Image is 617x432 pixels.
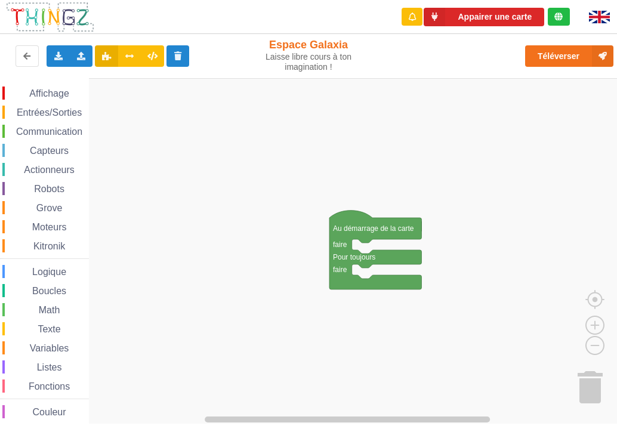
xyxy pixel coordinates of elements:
[27,381,72,391] span: Fonctions
[333,266,347,274] text: faire
[5,1,95,33] img: thingz_logo.png
[333,224,414,233] text: Au démarrage de la carte
[15,107,84,118] span: Entrées/Sorties
[37,305,62,315] span: Math
[22,165,76,175] span: Actionneurs
[333,240,347,249] text: faire
[258,38,359,72] div: Espace Galaxia
[31,407,68,417] span: Couleur
[333,253,375,261] text: Pour toujours
[14,126,84,137] span: Communication
[30,286,68,296] span: Boucles
[35,203,64,213] span: Grove
[36,324,62,334] span: Texte
[525,45,613,67] button: Téléverser
[32,241,67,251] span: Kitronik
[32,184,66,194] span: Robots
[28,146,70,156] span: Capteurs
[548,8,570,26] div: Tu es connecté au serveur de création de Thingz
[589,11,610,23] img: gb.png
[30,222,69,232] span: Moteurs
[30,267,68,277] span: Logique
[258,52,359,72] div: Laisse libre cours à ton imagination !
[35,362,64,372] span: Listes
[424,8,544,26] button: Appairer une carte
[28,343,71,353] span: Variables
[27,88,70,98] span: Affichage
